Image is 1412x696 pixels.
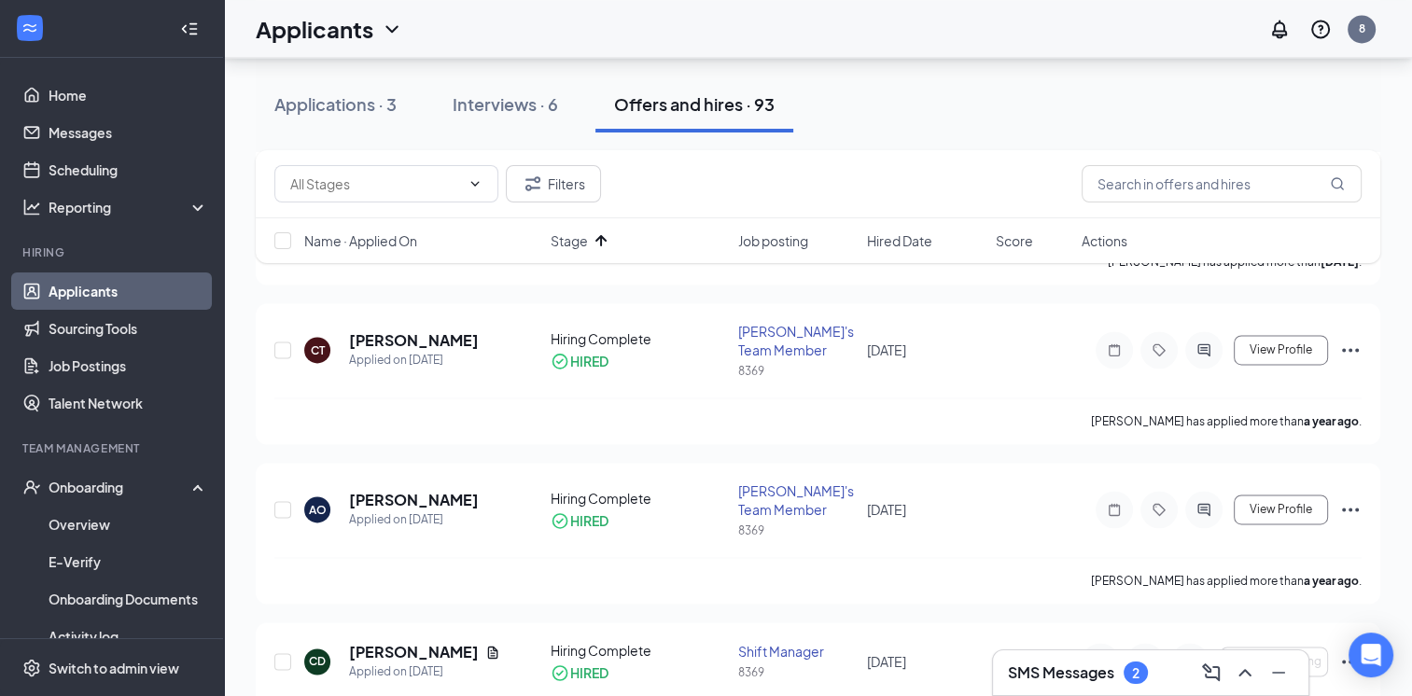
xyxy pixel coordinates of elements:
[1339,498,1362,521] svg: Ellipses
[1091,413,1362,429] p: [PERSON_NAME] has applied more than .
[867,341,906,358] span: [DATE]
[1193,502,1215,517] svg: ActiveChat
[551,231,588,250] span: Stage
[1267,661,1290,684] svg: Minimize
[311,342,325,358] div: CT
[349,330,479,351] h5: [PERSON_NAME]
[49,580,208,618] a: Onboarding Documents
[1193,342,1215,357] svg: ActiveChat
[22,440,204,456] div: Team Management
[274,92,397,116] div: Applications · 3
[180,20,199,38] svg: Collapse
[551,663,569,682] svg: CheckmarkCircle
[304,231,417,250] span: Name · Applied On
[22,244,204,260] div: Hiring
[570,663,608,682] div: HIRED
[1339,339,1362,361] svg: Ellipses
[49,384,208,422] a: Talent Network
[867,501,906,518] span: [DATE]
[349,662,500,681] div: Applied on [DATE]
[1082,231,1127,250] span: Actions
[290,174,460,194] input: All Stages
[49,506,208,543] a: Overview
[738,322,856,359] div: [PERSON_NAME]'s Team Member
[996,231,1033,250] span: Score
[1234,494,1328,524] button: View Profile
[1148,502,1170,517] svg: Tag
[738,363,856,379] div: 8369
[381,18,403,40] svg: ChevronDown
[49,347,208,384] a: Job Postings
[738,664,856,680] div: 8369
[506,165,601,202] button: Filter Filters
[738,522,856,538] div: 8369
[1349,633,1393,677] div: Open Intercom Messenger
[309,653,326,669] div: CD
[49,659,179,677] div: Switch to admin view
[1200,661,1223,684] svg: ComposeMessage
[1339,650,1362,673] svg: Ellipses
[49,198,209,216] div: Reporting
[49,272,208,310] a: Applicants
[22,198,41,216] svg: Analysis
[1230,658,1260,688] button: ChevronUp
[1359,21,1365,36] div: 8
[1309,18,1332,40] svg: QuestionInfo
[590,230,612,252] svg: ArrowUp
[1103,342,1125,357] svg: Note
[349,351,479,369] div: Applied on [DATE]
[49,114,208,151] a: Messages
[349,490,479,510] h5: [PERSON_NAME]
[1250,503,1312,516] span: View Profile
[1264,658,1293,688] button: Minimize
[468,176,482,191] svg: ChevronDown
[349,642,478,662] h5: [PERSON_NAME]
[485,645,500,660] svg: Document
[614,92,775,116] div: Offers and hires · 93
[551,641,727,660] div: Hiring Complete
[453,92,558,116] div: Interviews · 6
[867,231,932,250] span: Hired Date
[1148,342,1170,357] svg: Tag
[22,659,41,677] svg: Settings
[551,489,727,508] div: Hiring Complete
[1304,574,1359,588] b: a year ago
[1091,573,1362,589] p: [PERSON_NAME] has applied more than .
[49,478,192,496] div: Onboarding
[1304,414,1359,428] b: a year ago
[738,642,856,661] div: Shift Manager
[49,77,208,114] a: Home
[1082,165,1362,202] input: Search in offers and hires
[49,310,208,347] a: Sourcing Tools
[551,511,569,530] svg: CheckmarkCircle
[738,481,856,519] div: [PERSON_NAME]'s Team Member
[551,352,569,370] svg: CheckmarkCircle
[1234,335,1328,365] button: View Profile
[1268,18,1291,40] svg: Notifications
[349,510,479,529] div: Applied on [DATE]
[1008,662,1114,683] h3: SMS Messages
[1103,502,1125,517] svg: Note
[1234,661,1256,684] svg: ChevronUp
[551,329,727,348] div: Hiring Complete
[49,618,208,655] a: Activity log
[1220,647,1328,676] button: Start Onboarding
[867,653,906,670] span: [DATE]
[256,13,373,45] h1: Applicants
[522,173,544,195] svg: Filter
[49,543,208,580] a: E-Verify
[21,19,39,37] svg: WorkstreamLogo
[1330,176,1345,191] svg: MagnifyingGlass
[22,478,41,496] svg: UserCheck
[570,511,608,530] div: HIRED
[1132,665,1139,681] div: 2
[1196,658,1226,688] button: ComposeMessage
[49,151,208,188] a: Scheduling
[1250,343,1312,356] span: View Profile
[738,231,808,250] span: Job posting
[570,352,608,370] div: HIRED
[309,502,327,518] div: AO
